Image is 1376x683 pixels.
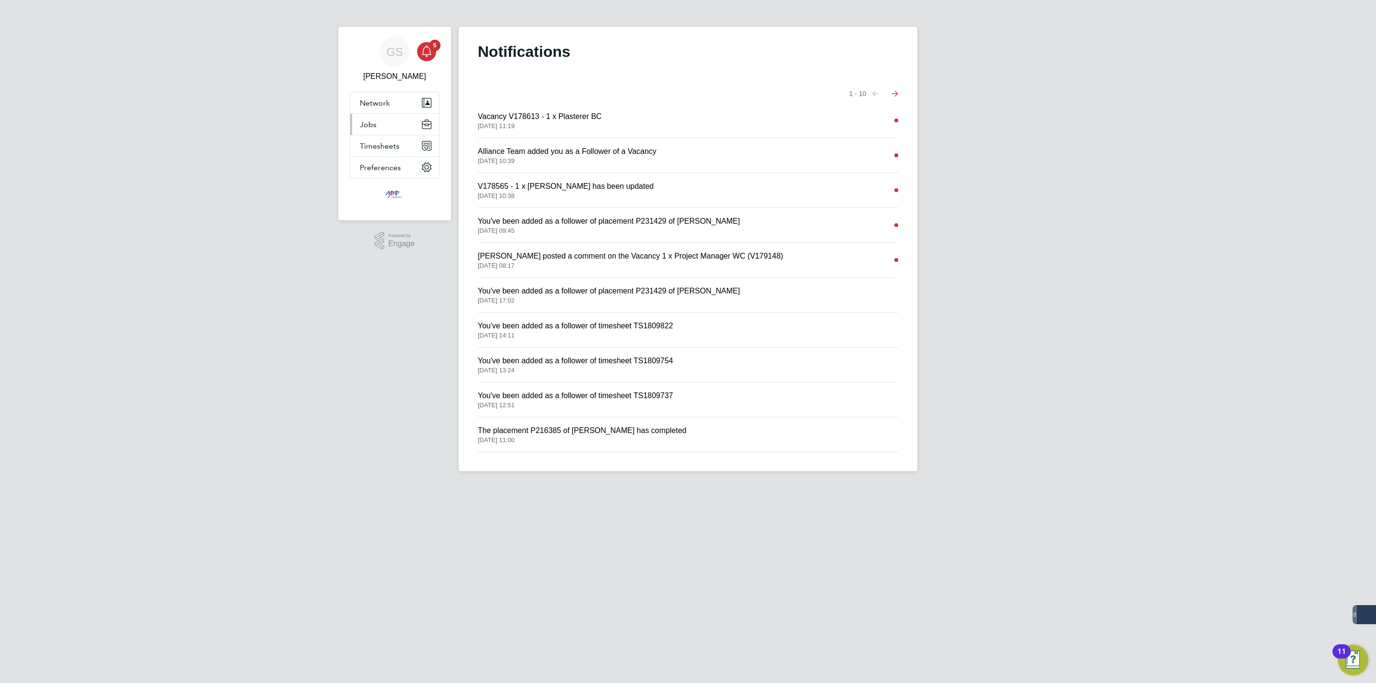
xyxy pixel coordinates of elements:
nav: Main navigation [338,27,451,220]
span: [DATE] 13:24 [478,367,673,374]
span: [DATE] 17:02 [478,297,740,304]
a: Go to home page [350,188,440,203]
span: You've been added as a follower of placement P231429 of [PERSON_NAME] [478,285,740,297]
span: GS [387,45,403,58]
span: Engage [388,240,415,248]
span: Vacancy V178613 - 1 x Plasterer BC [478,111,602,122]
button: Preferences [350,157,439,178]
span: [DATE] 11:19 [478,122,602,130]
span: Powered by [388,232,415,240]
img: mmpconsultancy-logo-retina.png [381,188,408,203]
span: [DATE] 08:17 [478,262,783,270]
span: [DATE] 12:51 [478,401,673,409]
span: The placement P216385 of [PERSON_NAME] has completed [478,425,687,436]
a: The placement P216385 of [PERSON_NAME] has completed[DATE] 11:00 [478,425,687,444]
span: [DATE] 10:39 [478,157,656,165]
a: GS[PERSON_NAME] [350,36,440,82]
span: 5 [429,40,441,51]
a: 5 [417,36,436,67]
a: V178565 - 1 x [PERSON_NAME] has been updated[DATE] 10:38 [478,181,654,200]
a: Vacancy V178613 - 1 x Plasterer BC[DATE] 11:19 [478,111,602,130]
button: Network [350,92,439,113]
span: Preferences [360,163,401,172]
nav: Select page of notifications list [849,84,898,103]
span: [DATE] 14:11 [478,332,673,339]
a: You've been added as a follower of timesheet TS1809822[DATE] 14:11 [478,320,673,339]
span: Network [360,98,390,108]
a: You've been added as a follower of placement P231429 of [PERSON_NAME][DATE] 09:45 [478,216,740,235]
span: Alliance Team added you as a Follower of a Vacancy [478,146,656,157]
a: Powered byEngage [375,232,415,250]
span: You've been added as a follower of timesheet TS1809822 [478,320,673,332]
a: You've been added as a follower of timesheet TS1809754[DATE] 13:24 [478,355,673,374]
span: [DATE] 09:45 [478,227,740,235]
button: Open Resource Center, 11 new notifications [1338,645,1368,675]
button: Jobs [350,114,439,135]
a: You've been added as a follower of timesheet TS1809737[DATE] 12:51 [478,390,673,409]
span: V178565 - 1 x [PERSON_NAME] has been updated [478,181,654,192]
span: [DATE] 10:38 [478,192,654,200]
span: Jobs [360,120,376,129]
a: Alliance Team added you as a Follower of a Vacancy[DATE] 10:39 [478,146,656,165]
span: You've been added as a follower of timesheet TS1809737 [478,390,673,401]
button: Timesheets [350,135,439,156]
span: George Stacey [350,71,440,82]
span: You've been added as a follower of timesheet TS1809754 [478,355,673,367]
span: 1 - 10 [849,89,866,98]
a: [PERSON_NAME] posted a comment on the Vacancy 1 x Project Manager WC (V179148)[DATE] 08:17 [478,250,783,270]
span: [PERSON_NAME] posted a comment on the Vacancy 1 x Project Manager WC (V179148) [478,250,783,262]
span: [DATE] 11:00 [478,436,687,444]
span: You've been added as a follower of placement P231429 of [PERSON_NAME] [478,216,740,227]
span: Timesheets [360,141,399,151]
h1: Notifications [478,42,898,61]
div: 11 [1337,651,1346,664]
a: You've been added as a follower of placement P231429 of [PERSON_NAME][DATE] 17:02 [478,285,740,304]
